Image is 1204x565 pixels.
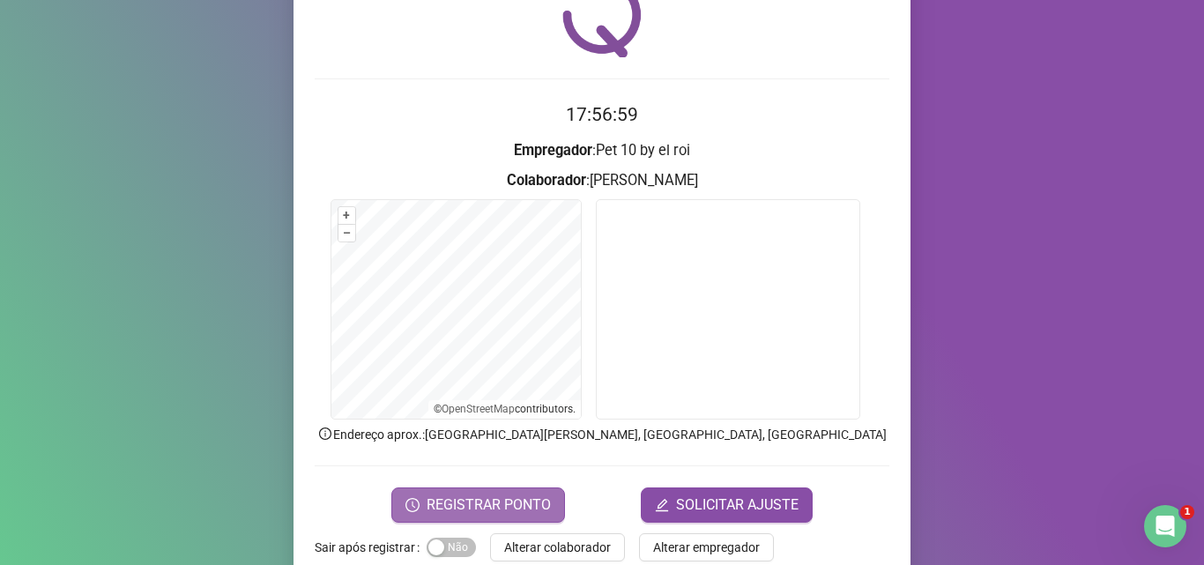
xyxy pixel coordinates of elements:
span: info-circle [317,426,333,442]
time: 17:56:59 [566,104,638,125]
span: clock-circle [405,498,420,512]
span: edit [655,498,669,512]
strong: Colaborador [507,172,586,189]
button: editSOLICITAR AJUSTE [641,487,813,523]
span: 1 [1180,505,1194,519]
li: © contributors. [434,403,576,415]
strong: Empregador [514,142,592,159]
button: Alterar empregador [639,533,774,561]
span: Alterar empregador [653,538,760,557]
h3: : Pet 10 by el roi [315,139,889,162]
button: + [338,207,355,224]
a: OpenStreetMap [442,403,515,415]
span: SOLICITAR AJUSTE [676,494,799,516]
h3: : [PERSON_NAME] [315,169,889,192]
button: Alterar colaborador [490,533,625,561]
button: REGISTRAR PONTO [391,487,565,523]
button: – [338,225,355,242]
span: Alterar colaborador [504,538,611,557]
p: Endereço aprox. : [GEOGRAPHIC_DATA][PERSON_NAME], [GEOGRAPHIC_DATA], [GEOGRAPHIC_DATA] [315,425,889,444]
span: REGISTRAR PONTO [427,494,551,516]
label: Sair após registrar [315,533,427,561]
iframe: Intercom live chat [1144,505,1186,547]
